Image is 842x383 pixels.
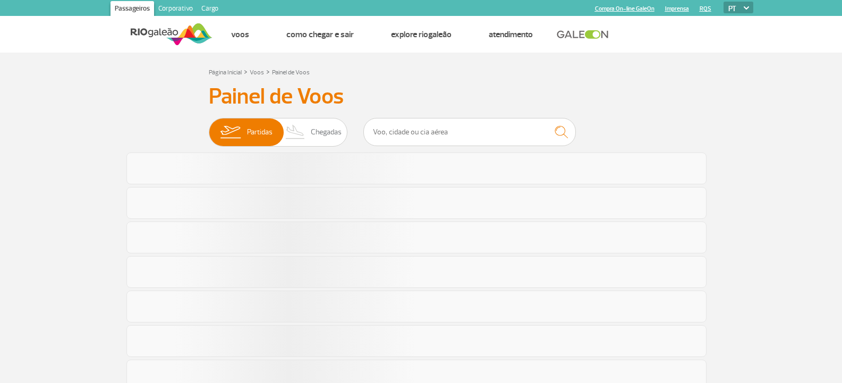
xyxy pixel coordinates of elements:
a: Página Inicial [209,69,242,76]
a: Explore RIOgaleão [391,29,452,40]
a: > [266,65,270,78]
a: Voos [250,69,264,76]
a: Como chegar e sair [286,29,354,40]
a: Painel de Voos [272,69,310,76]
a: Voos [231,29,249,40]
input: Voo, cidade ou cia aérea [363,118,576,146]
a: Atendimento [489,29,533,40]
img: slider-embarque [214,118,247,146]
a: Cargo [197,1,223,18]
a: Passageiros [110,1,154,18]
a: Compra On-line GaleOn [595,5,654,12]
span: Chegadas [311,118,342,146]
a: Corporativo [154,1,197,18]
a: > [244,65,248,78]
a: RQS [700,5,711,12]
img: slider-desembarque [280,118,311,146]
span: Partidas [247,118,273,146]
h3: Painel de Voos [209,83,634,110]
a: Imprensa [665,5,689,12]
